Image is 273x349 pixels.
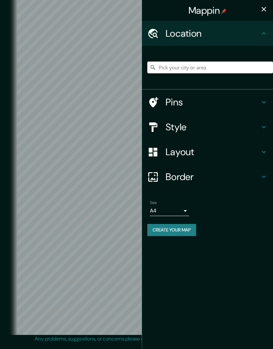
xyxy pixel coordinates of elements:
[142,164,273,189] div: Border
[166,146,260,158] h4: Layout
[147,224,196,236] button: Create your map
[166,28,260,39] h4: Location
[35,335,236,343] p: Any problems, suggestions, or concerns please email .
[150,200,157,206] label: Size
[221,9,227,14] img: pin-icon.png
[189,5,227,16] h4: Mappin
[142,21,273,46] div: Location
[142,90,273,115] div: Pins
[166,121,260,133] h4: Style
[215,323,266,342] iframe: Help widget launcher
[147,62,273,73] input: Pick your city or area
[166,96,260,108] h4: Pins
[142,115,273,139] div: Style
[166,171,260,183] h4: Border
[142,139,273,164] div: Layout
[150,206,189,216] div: A4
